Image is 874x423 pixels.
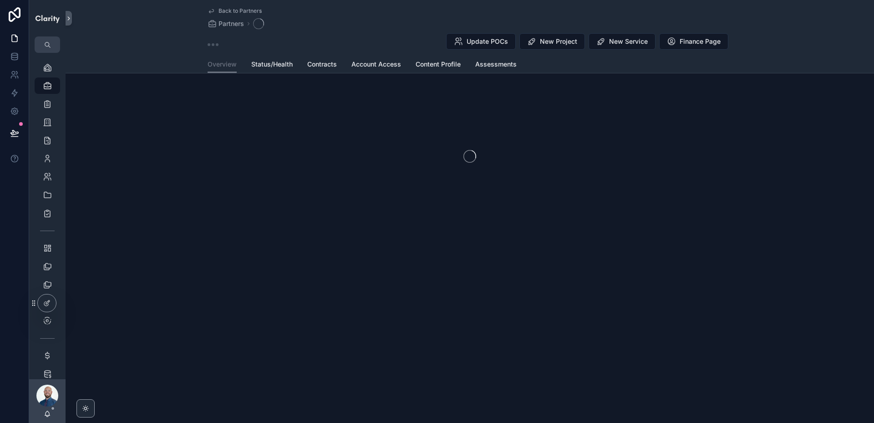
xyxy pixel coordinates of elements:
div: scrollable content [29,53,66,379]
span: Contracts [307,60,337,69]
a: Status/Health [251,56,293,74]
button: New Project [519,33,585,50]
a: Contracts [307,56,337,74]
a: Assessments [475,56,517,74]
button: Finance Page [659,33,728,50]
span: Update POCs [467,37,508,46]
span: Status/Health [251,60,293,69]
img: App logo [35,11,60,26]
span: Assessments [475,60,517,69]
span: New Service [609,37,648,46]
span: Finance Page [680,37,721,46]
button: Update POCs [446,33,516,50]
a: Back to Partners [208,7,262,15]
span: Content Profile [416,60,461,69]
a: Content Profile [416,56,461,74]
span: New Project [540,37,577,46]
a: Overview [208,56,237,73]
span: Partners [218,19,244,28]
span: Account Access [351,60,401,69]
button: New Service [589,33,655,50]
a: Account Access [351,56,401,74]
span: Back to Partners [218,7,262,15]
a: Partners [208,19,244,28]
span: Overview [208,60,237,69]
